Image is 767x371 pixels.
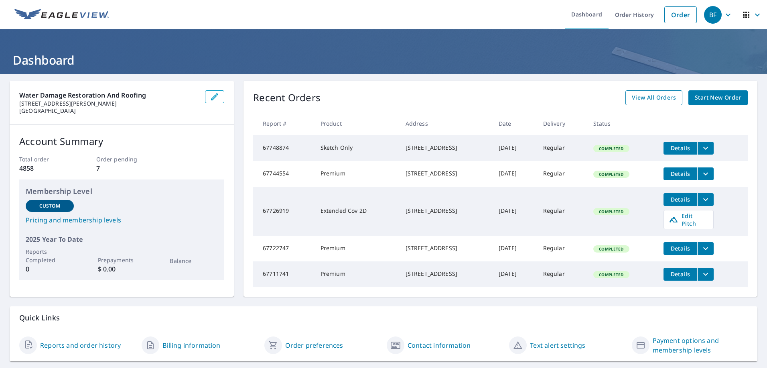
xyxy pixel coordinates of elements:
button: detailsBtn-67711741 [664,268,697,281]
a: Payment options and membership levels [653,336,748,355]
td: Regular [537,261,587,287]
td: [DATE] [492,236,537,261]
th: Date [492,112,537,135]
p: Recent Orders [253,90,321,105]
p: Quick Links [19,313,748,323]
a: Order [664,6,697,23]
p: $ 0.00 [98,264,146,274]
span: Edit Pitch [669,212,708,227]
p: 7 [96,163,148,173]
a: Edit Pitch [664,210,714,229]
button: filesDropdownBtn-67744554 [697,167,714,180]
td: 67744554 [253,161,314,187]
p: Total order [19,155,71,163]
button: detailsBtn-67726919 [664,193,697,206]
p: Reports Completed [26,247,74,264]
button: detailsBtn-67722747 [664,242,697,255]
p: Account Summary [19,134,224,149]
h1: Dashboard [10,52,757,68]
p: Prepayments [98,256,146,264]
div: [STREET_ADDRESS] [406,244,486,252]
img: EV Logo [14,9,109,21]
span: Details [668,196,692,203]
td: Sketch Only [314,135,399,161]
a: Reports and order history [40,340,121,350]
span: Completed [594,209,628,214]
p: Order pending [96,155,148,163]
a: Start New Order [688,90,748,105]
p: 0 [26,264,74,274]
span: Details [668,170,692,177]
span: Completed [594,272,628,277]
span: Details [668,144,692,152]
div: BF [704,6,722,24]
td: Regular [537,135,587,161]
div: [STREET_ADDRESS] [406,207,486,215]
td: Premium [314,161,399,187]
p: Balance [170,257,218,265]
span: Details [668,245,692,252]
button: filesDropdownBtn-67722747 [697,242,714,255]
td: 67722747 [253,236,314,261]
button: filesDropdownBtn-67748874 [697,142,714,155]
span: Completed [594,146,628,151]
div: [STREET_ADDRESS] [406,169,486,177]
td: Regular [537,236,587,261]
th: Status [587,112,657,135]
p: 2025 Year To Date [26,234,218,244]
div: [STREET_ADDRESS] [406,144,486,152]
a: Order preferences [285,340,343,350]
p: Membership Level [26,186,218,197]
p: 4858 [19,163,71,173]
td: Premium [314,261,399,287]
p: Custom [39,202,60,210]
td: 67748874 [253,135,314,161]
a: Pricing and membership levels [26,215,218,225]
td: [DATE] [492,261,537,287]
span: Start New Order [695,93,741,103]
td: Regular [537,161,587,187]
span: Details [668,270,692,278]
button: filesDropdownBtn-67726919 [697,193,714,206]
th: Delivery [537,112,587,135]
div: [STREET_ADDRESS] [406,270,486,278]
td: [DATE] [492,135,537,161]
a: Contact information [408,340,471,350]
a: Text alert settings [530,340,585,350]
th: Report # [253,112,314,135]
td: 67711741 [253,261,314,287]
span: View All Orders [632,93,676,103]
p: [GEOGRAPHIC_DATA] [19,107,199,114]
button: detailsBtn-67748874 [664,142,697,155]
td: Premium [314,236,399,261]
button: filesDropdownBtn-67711741 [697,268,714,281]
span: Completed [594,246,628,252]
td: [DATE] [492,187,537,236]
td: Regular [537,187,587,236]
a: View All Orders [625,90,682,105]
td: [DATE] [492,161,537,187]
a: Billing information [162,340,220,350]
td: Extended Cov 2D [314,187,399,236]
th: Product [314,112,399,135]
p: [STREET_ADDRESS][PERSON_NAME] [19,100,199,107]
span: Completed [594,171,628,177]
p: Water Damage Restoration and Roofing [19,90,199,100]
button: detailsBtn-67744554 [664,167,697,180]
td: 67726919 [253,187,314,236]
th: Address [399,112,492,135]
